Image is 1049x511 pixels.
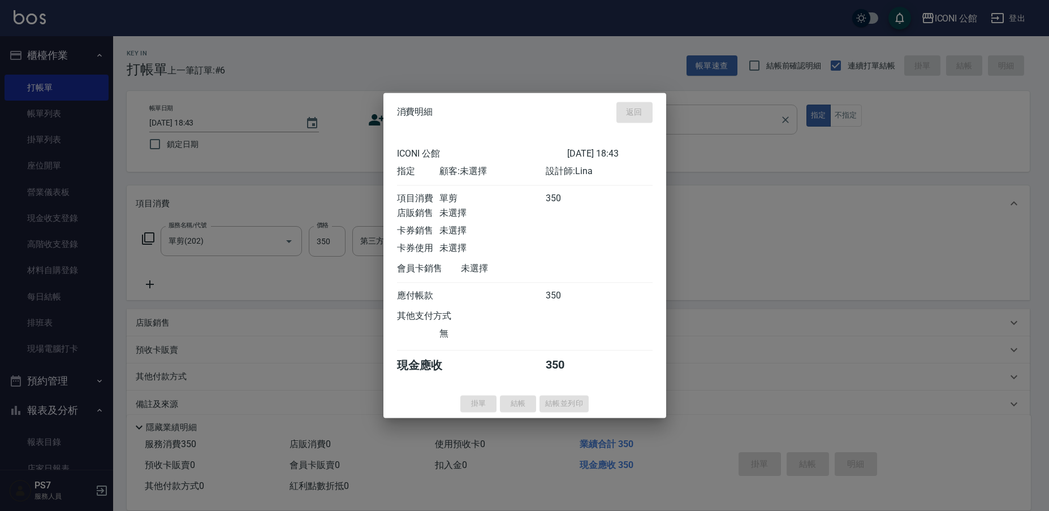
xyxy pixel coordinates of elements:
div: 設計師: Lina [546,166,652,177]
div: ICONI 公館 [397,148,567,160]
span: 消費明細 [397,107,433,118]
div: 未選擇 [439,242,546,254]
div: 會員卡銷售 [397,263,461,275]
div: 卡券銷售 [397,225,439,237]
div: 未選擇 [439,207,546,219]
div: 卡券使用 [397,242,439,254]
div: 350 [546,290,588,302]
div: 其他支付方式 [397,310,482,322]
div: 項目消費 [397,193,439,205]
div: 顧客: 未選擇 [439,166,546,177]
div: 指定 [397,166,439,177]
div: 店販銷售 [397,207,439,219]
div: 未選擇 [461,263,567,275]
div: 無 [439,328,546,340]
div: [DATE] 18:43 [567,148,653,160]
div: 350 [546,193,588,205]
div: 未選擇 [439,225,546,237]
div: 應付帳款 [397,290,439,302]
div: 350 [546,358,588,373]
div: 現金應收 [397,358,461,373]
div: 單剪 [439,193,546,205]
